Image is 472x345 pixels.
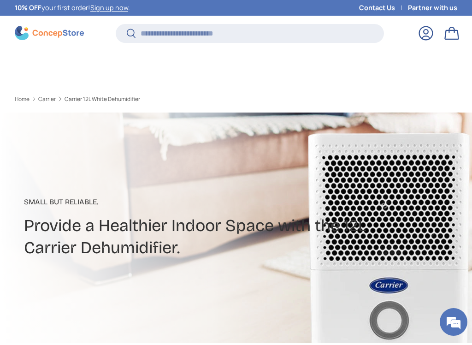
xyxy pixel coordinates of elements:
[15,95,249,103] nav: Breadcrumbs
[24,196,378,208] p: Small But Reliable.
[359,3,408,13] a: Contact Us
[15,26,84,40] img: ConcepStore
[90,3,128,12] a: Sign up now
[15,3,41,12] strong: 10% OFF
[408,3,457,13] a: Partner with us
[24,215,378,259] h2: Provide a Healthier Indoor Space with the 12L Carrier Dehumidifier.
[15,96,29,102] a: Home
[15,3,130,13] p: your first order! .
[65,96,140,102] a: Carrier 12L White Dehumidifier
[38,96,56,102] a: Carrier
